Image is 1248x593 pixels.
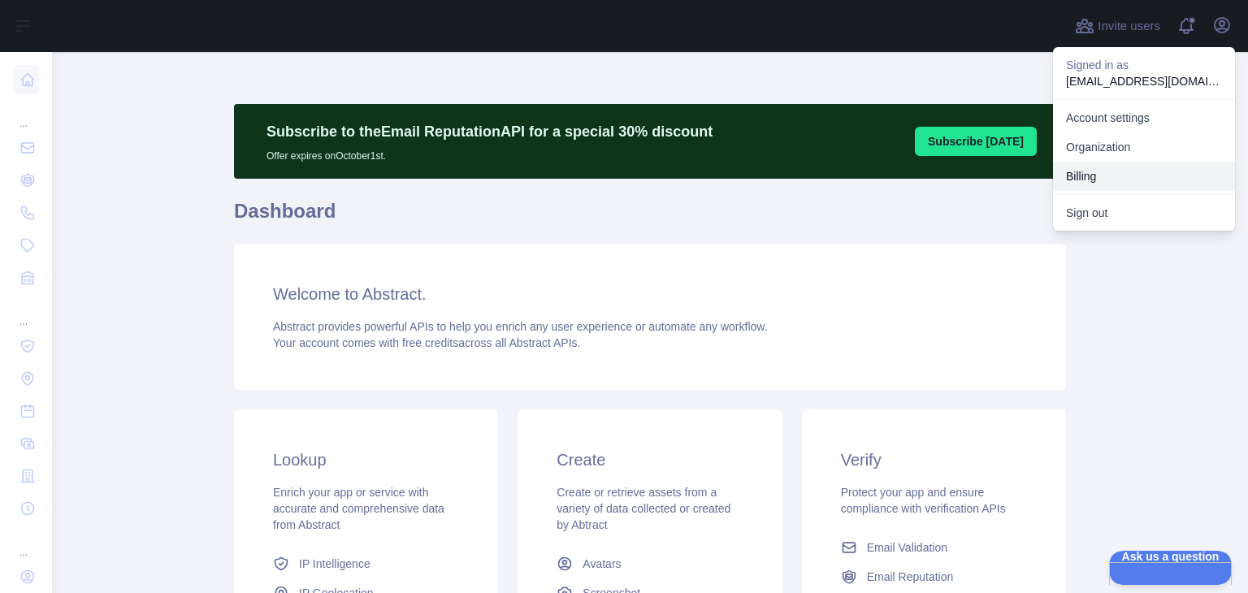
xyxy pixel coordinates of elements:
span: Abstract provides powerful APIs to help you enrich any user experience or automate any workflow. [273,320,768,333]
span: Your account comes with across all Abstract APIs. [273,336,580,349]
iframe: Help Scout Beacon - Open [1109,551,1232,585]
button: Billing [1053,162,1235,191]
h3: Create [557,448,743,471]
p: Offer expires on October 1st. [266,143,713,162]
button: Invite users [1072,13,1163,39]
div: ... [13,526,39,559]
a: Organization [1053,132,1235,162]
span: Invite users [1098,17,1160,36]
span: Avatars [583,556,621,572]
span: Email Validation [867,539,947,556]
span: Enrich your app or service with accurate and comprehensive data from Abstract [273,486,444,531]
span: Email Reputation [867,569,954,585]
span: Create or retrieve assets from a variety of data collected or created by Abtract [557,486,730,531]
p: [EMAIL_ADDRESS][DOMAIN_NAME] [1066,73,1222,89]
h3: Welcome to Abstract. [273,283,1027,305]
div: ... [13,296,39,328]
p: Subscribe to the Email Reputation API for a special 30 % discount [266,120,713,143]
div: ... [13,97,39,130]
span: IP Intelligence [299,556,370,572]
a: Avatars [550,549,749,578]
span: Protect your app and ensure compliance with verification APIs [841,486,1006,515]
a: Account settings [1053,103,1235,132]
span: free credits [402,336,458,349]
h3: Lookup [273,448,459,471]
a: IP Intelligence [266,549,466,578]
h3: Verify [841,448,1027,471]
button: Sign out [1053,198,1235,227]
button: Subscribe [DATE] [915,127,1037,156]
p: Signed in as [1066,57,1222,73]
h1: Dashboard [234,198,1066,237]
a: Email Reputation [834,562,1033,591]
a: Email Validation [834,533,1033,562]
